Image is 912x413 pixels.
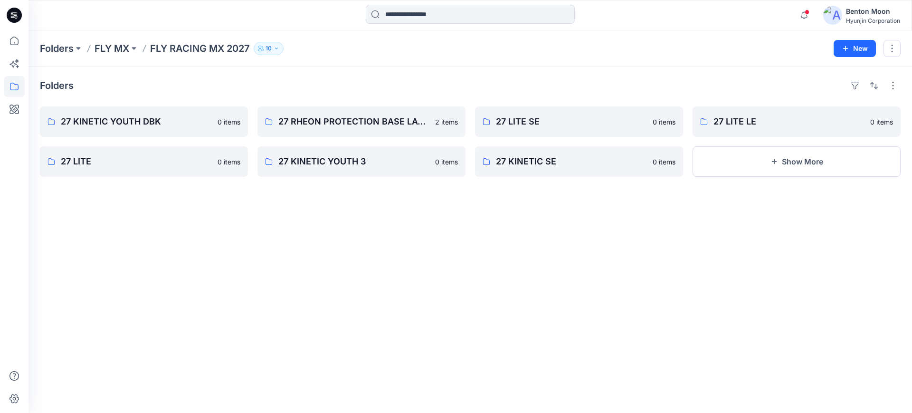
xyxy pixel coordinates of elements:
button: Show More [693,146,901,177]
p: 0 items [870,117,893,127]
a: 27 KINETIC YOUTH 30 items [257,146,465,177]
a: 27 LITE SE0 items [475,106,683,137]
p: 27 LITE [61,155,212,168]
p: 27 LITE LE [713,115,864,128]
a: 27 LITE LE0 items [693,106,901,137]
p: 2 items [435,117,458,127]
a: 27 KINETIC SE0 items [475,146,683,177]
p: 27 LITE SE [496,115,647,128]
p: 27 RHEON PROTECTION BASE LAYER [278,115,429,128]
h4: Folders [40,80,74,91]
p: 0 items [435,157,458,167]
div: Benton Moon [846,6,900,17]
a: FLY MX [95,42,129,55]
p: 27 KINETIC YOUTH DBK [61,115,212,128]
p: 10 [266,43,272,54]
button: 10 [254,42,284,55]
p: 27 KINETIC YOUTH 3 [278,155,429,168]
p: 27 KINETIC SE [496,155,647,168]
p: FLY RACING MX 2027 [150,42,250,55]
button: New [834,40,876,57]
img: avatar [823,6,842,25]
div: Hyunjin Corporation [846,17,900,24]
p: 0 items [653,157,675,167]
p: 0 items [653,117,675,127]
a: Folders [40,42,74,55]
p: 0 items [218,157,240,167]
a: 27 KINETIC YOUTH DBK0 items [40,106,248,137]
a: 27 LITE0 items [40,146,248,177]
p: 0 items [218,117,240,127]
a: 27 RHEON PROTECTION BASE LAYER2 items [257,106,465,137]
